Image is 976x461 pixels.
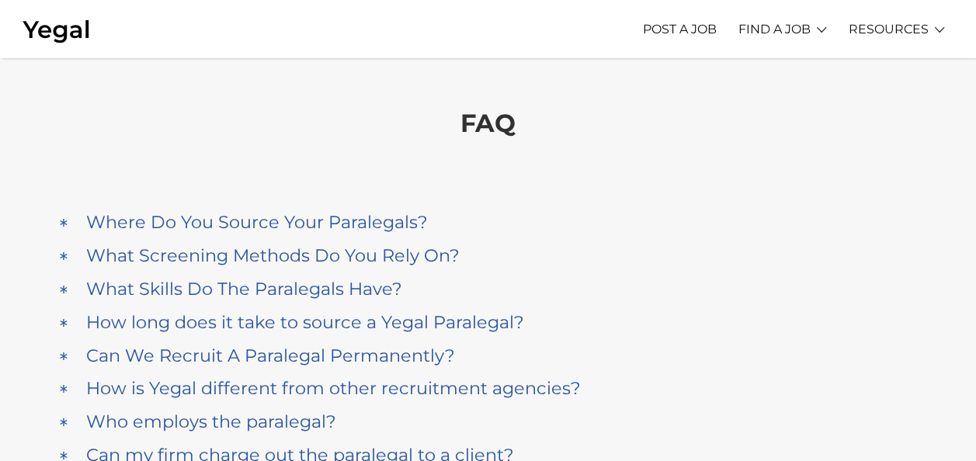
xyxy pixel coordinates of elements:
[86,411,336,432] h4: Who employs the paralegal?
[86,279,402,300] h4: What Skills Do The Paralegals Have?
[643,8,717,50] a: POST A JOB
[57,275,919,303] a: What Skills Do The Paralegals Have?
[57,374,919,403] a: How is Yegal different from other recruitment agencies?
[57,341,919,370] a: Can We Recruit A Paralegal Permanently?
[86,312,524,333] h4: How long does it take to source a Yegal Paralegal?
[849,8,929,50] a: RESOURCES
[86,212,428,233] h4: Where Do You Source Your Paralegals?
[738,8,811,50] a: FIND A JOB
[86,378,581,399] h4: How is Yegal different from other recruitment agencies?
[57,208,919,237] a: Where Do You Source Your Paralegals?
[86,345,455,366] h4: Can We Recruit A Paralegal Permanently?
[57,407,919,436] a: Who employs the paralegal?
[86,245,460,266] h4: What Screening Methods Do You Rely On?
[57,308,919,337] a: How long does it take to source a Yegal Paralegal?
[57,241,919,270] a: What Screening Methods Do You Rely On?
